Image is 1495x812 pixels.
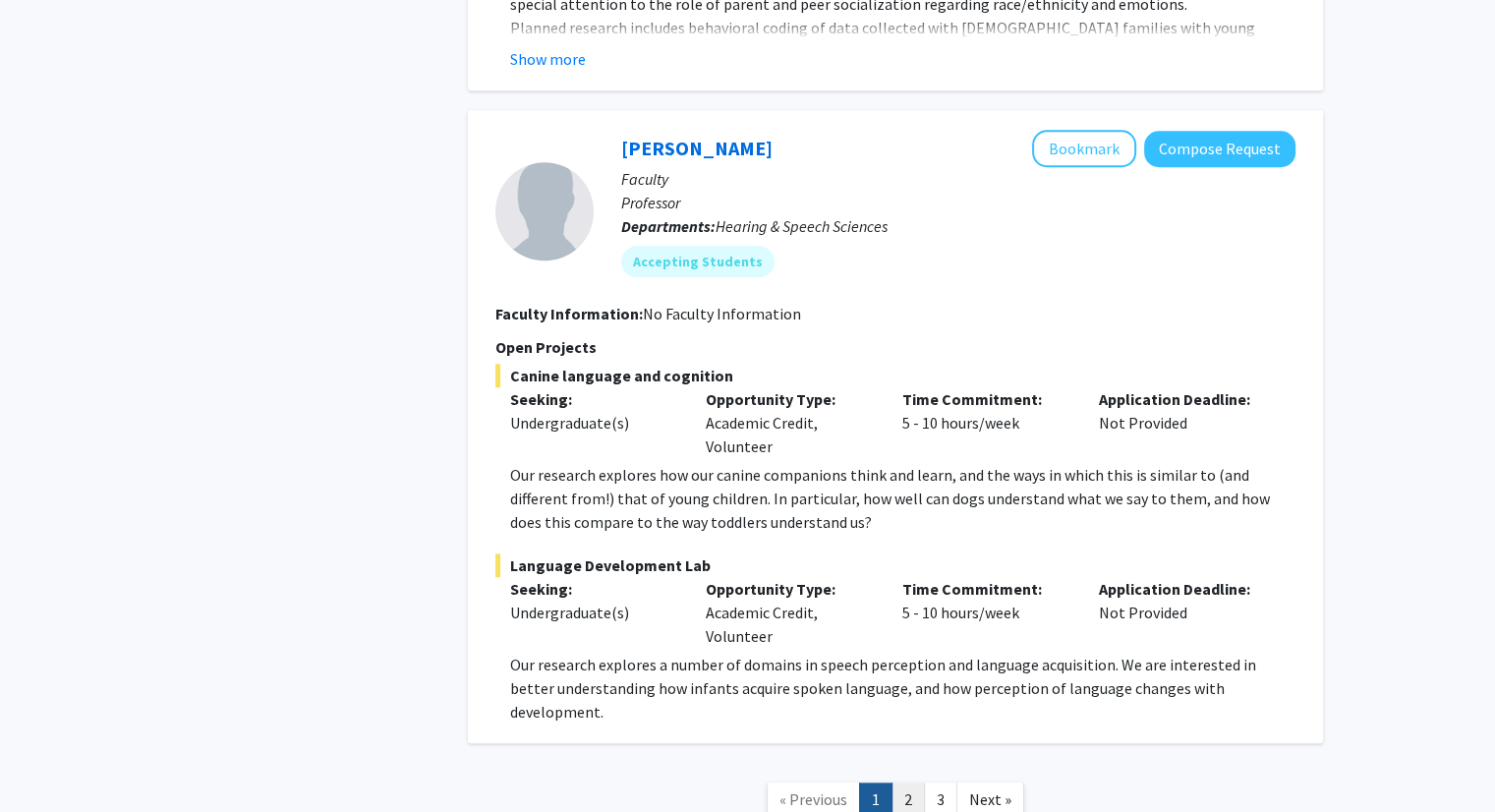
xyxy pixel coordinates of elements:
[510,47,586,71] button: Show more
[888,387,1084,458] div: 5 - 10 hours/week
[495,364,1295,387] span: Canine language and cognition
[706,387,873,411] p: Opportunity Type:
[621,246,775,277] mat-chip: Accepting Students
[1099,387,1266,411] p: Application Deadline:
[902,387,1069,411] p: Time Commitment:
[1032,130,1136,167] button: Add Rochelle Newman to Bookmarks
[706,577,873,601] p: Opportunity Type:
[621,136,773,160] a: [PERSON_NAME]
[621,216,716,236] b: Departments:
[15,724,84,797] iframe: Chat
[510,577,677,601] p: Seeking:
[691,387,888,458] div: Academic Credit, Volunteer
[510,411,677,435] div: Undergraduate(s)
[888,577,1084,648] div: 5 - 10 hours/week
[691,577,888,648] div: Academic Credit, Volunteer
[495,304,643,323] b: Faculty Information:
[495,553,1295,577] span: Language Development Lab
[495,335,1295,359] p: Open Projects
[510,387,677,411] p: Seeking:
[1084,577,1281,648] div: Not Provided
[643,304,801,323] span: No Faculty Information
[510,16,1295,134] p: Planned research includes behavioral coding of data collected with [DEMOGRAPHIC_DATA] families wi...
[902,577,1069,601] p: Time Commitment:
[969,789,1011,809] span: Next »
[510,463,1295,534] p: Our research explores how our canine companions think and learn, and the ways in which this is si...
[1099,577,1266,601] p: Application Deadline:
[510,653,1295,724] p: Our research explores a number of domains in speech perception and language acquisition. We are i...
[1144,131,1295,167] button: Compose Request to Rochelle Newman
[779,789,847,809] span: « Previous
[1084,387,1281,458] div: Not Provided
[621,191,1295,214] p: Professor
[510,601,677,624] div: Undergraduate(s)
[716,216,888,236] span: Hearing & Speech Sciences
[621,167,1295,191] p: Faculty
